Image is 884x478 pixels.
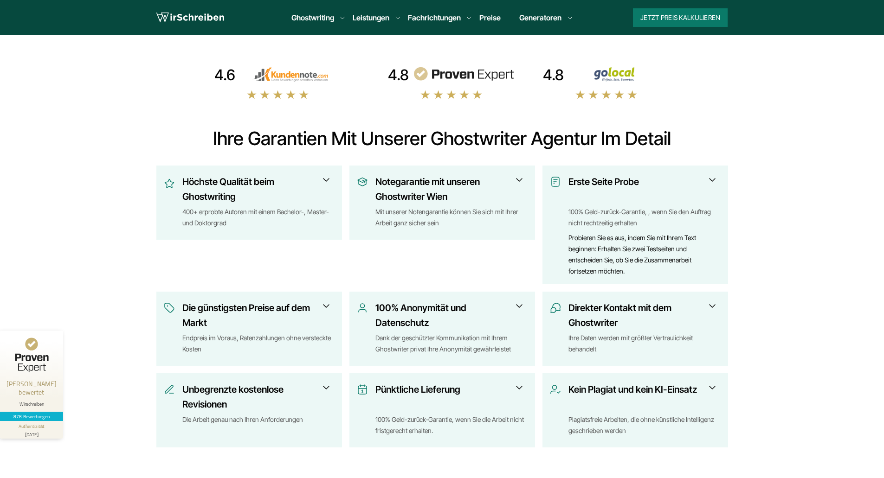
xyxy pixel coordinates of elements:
div: Wirschreiben [4,401,59,407]
h3: Direkter Kontakt mit dem Ghostwriter [568,300,715,330]
a: Ghostwriting [291,12,334,23]
img: Höchste Qualität beim Ghostwriting [164,176,175,191]
img: logo wirschreiben [156,11,224,25]
h3: Die günstigsten Preise auf dem Markt [182,300,329,330]
img: Unbegrenzte kostenlose Revisionen [164,384,175,395]
div: Die Arbeit genau nach Ihren Anforderungen [182,414,335,436]
div: Plagiatsfreie Arbeiten, die ohne künstliche Intelligenz geschrieben werden [568,414,721,436]
div: 400+ erprobte Autoren mit einem Bachelor-, Master- und Doktorgrad [182,206,335,229]
h3: Erste Seite Probe [568,174,715,204]
h3: 100% Anonymität und Datenschutz [375,300,522,330]
div: [DATE] [4,430,59,437]
a: Fachrichtungen [408,12,461,23]
div: 4.8 [543,66,564,84]
img: Erste Seite Probe [550,176,561,187]
img: Wirschreiben Bewertungen [568,67,670,82]
a: Leistungen [353,12,389,23]
h2: Ihre Garantien mit unserer Ghostwriter Agentur im Detail [156,127,728,150]
img: stars [575,89,638,100]
div: Authentizität [19,423,45,430]
img: provenexpert reviews [413,67,515,82]
h3: Pünktliche Lieferung [375,382,522,412]
div: Dank der geschützter Kommunikation mit Ihrem Ghostwriter privat Ihre Anonymität gewährleistet [375,332,528,355]
h3: Höchste Qualität beim Ghostwriting [182,174,329,204]
button: Jetzt Preis kalkulieren [633,8,728,27]
div: 4.6 [214,66,235,84]
img: Die günstigsten Preise auf dem Markt [164,302,175,313]
div: Probieren Sie es aus, indem Sie mit Ihrem Text beginnen: Erhalten Sie zwei Testseiten und entsche... [568,232,721,277]
div: Endpreis im Voraus, Ratenzahlungen ohne versteckte Kosten [182,332,335,355]
a: Generatoren [519,12,561,23]
img: Kein Plagiat und kein KI-Einsatz [550,384,561,395]
img: stars [420,89,483,100]
img: stars [246,89,310,100]
img: Pünktliche Lieferung [357,384,368,395]
div: 4.8 [388,66,409,84]
img: Notegarantie mit unseren Ghostwriter Wien [357,176,368,187]
img: 100% Anonymität und Datenschutz [357,302,368,313]
div: 100% Geld-zurück-Garantie, wenn Sie die Arbeit nicht fristgerecht erhalten. [375,414,528,436]
div: Mit unserer Notengarantie können Sie sich mit Ihrer Arbeit ganz sicher sein [375,206,528,229]
a: Preise [479,13,501,22]
div: Ihre Daten werden mit größter Vertraulichkeit behandelt [568,332,721,355]
h3: Unbegrenzte kostenlose Revisionen [182,382,329,412]
h3: Kein Plagiat und kein KI-Einsatz [568,382,715,412]
img: kundennote [239,67,341,82]
div: 100% Geld-zurück-Garantie, , wenn Sie den Auftrag nicht rechtzeitig erhalten [568,206,721,229]
img: Direkter Kontakt mit dem Ghostwriter [550,302,561,313]
h3: Notegarantie mit unseren Ghostwriter Wien [375,174,522,204]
